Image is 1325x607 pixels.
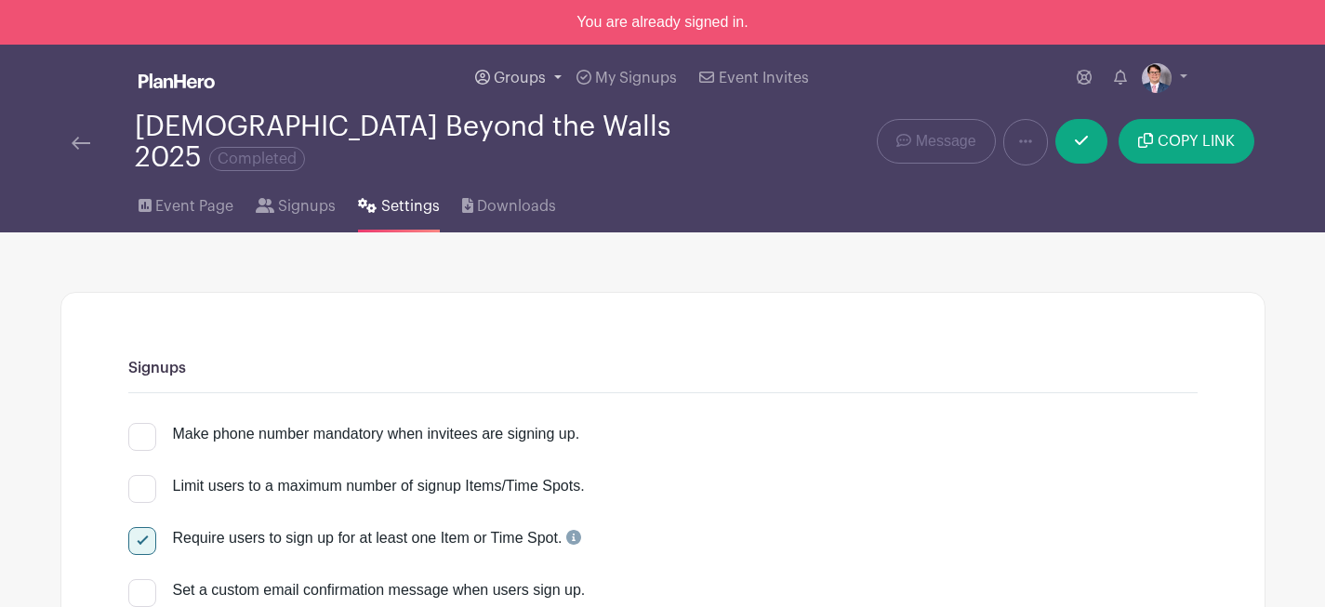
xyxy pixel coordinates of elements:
span: Event Invites [719,71,809,86]
div: Set a custom email confirmation message when users sign up. [173,579,1198,601]
img: logo_white-6c42ec7e38ccf1d336a20a19083b03d10ae64f83f12c07503d8b9e83406b4c7d.svg [139,73,215,88]
img: T.%20Moore%20Headshot%202024.jpg [1142,63,1172,93]
a: Event Page [139,173,233,232]
div: Make phone number mandatory when invitees are signing up. [173,423,580,445]
h6: Signups [128,360,1198,377]
button: COPY LINK [1119,119,1253,164]
span: COPY LINK [1158,134,1235,149]
span: Signups [278,195,336,218]
span: Downloads [477,195,556,218]
a: Event Invites [692,45,815,112]
span: Groups [494,71,546,86]
div: Require users to sign up for at least one Item or Time Spot. [173,527,581,549]
a: Downloads [462,173,556,232]
span: Message [916,130,976,152]
span: Settings [381,195,440,218]
span: Event Page [155,195,233,218]
a: Groups [468,45,569,112]
a: Settings [358,173,439,232]
div: Limit users to a maximum number of signup Items/Time Spots. [173,475,585,497]
img: back-arrow-29a5d9b10d5bd6ae65dc969a981735edf675c4d7a1fe02e03b50dbd4ba3cdb55.svg [72,137,90,150]
a: My Signups [569,45,684,112]
a: Message [877,119,995,164]
span: Completed [209,147,305,171]
span: My Signups [595,71,677,86]
a: Signups [256,173,336,232]
div: [DEMOGRAPHIC_DATA] Beyond the Walls 2025 [135,112,737,173]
